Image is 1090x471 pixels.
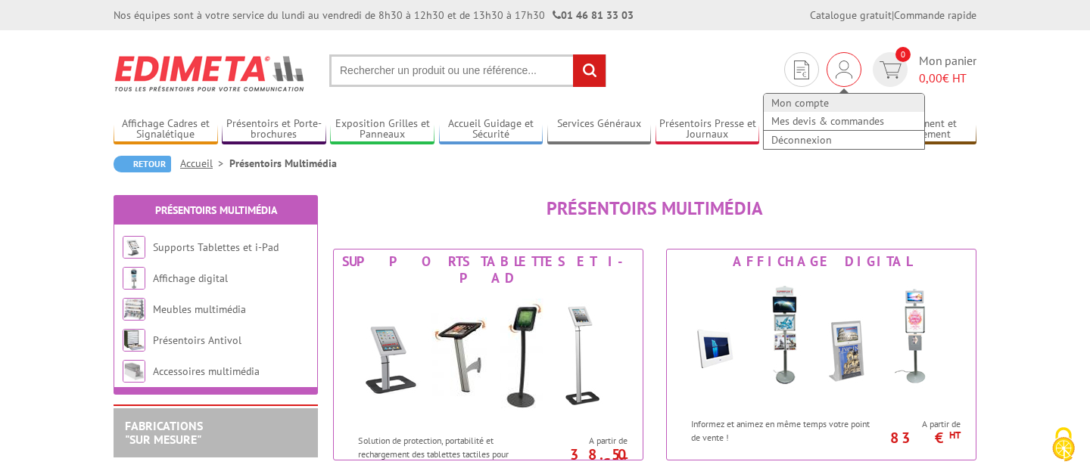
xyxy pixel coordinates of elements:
a: Retour [114,156,171,172]
span: A partir de [883,418,961,430]
div: Mon compte Mes devis & commandes Déconnexion [827,52,861,87]
span: Mon panier [919,52,976,87]
h1: Présentoirs Multimédia [333,199,976,218]
img: Affichage digital [123,267,145,290]
img: Supports Tablettes et i-Pad [123,236,145,259]
span: 0,00 [919,70,942,85]
img: devis rapide [794,60,809,79]
a: devis rapide 0 Mon panier 0,00€ HT [869,52,976,87]
p: Informez et animez en même temps votre point de vente ! [691,417,879,443]
a: Mon compte [764,94,924,112]
img: devis rapide [836,60,852,79]
img: Affichage digital [681,274,961,410]
p: 38.50 € [543,450,628,468]
p: 83 € [876,433,961,442]
a: Supports Tablettes et i-Pad Supports Tablettes et i-Pad Solution de protection, portabilité et re... [333,249,643,460]
img: Edimeta [114,45,307,101]
a: Services Généraux [547,117,652,142]
a: Exposition Grilles et Panneaux [330,117,434,142]
div: | [810,8,976,23]
div: Affichage digital [671,253,972,270]
sup: HT [949,429,961,442]
a: Présentoirs Antivol [153,333,241,347]
input: Rechercher un produit ou une référence... [329,54,606,87]
a: Affichage Cadres et Signalétique [114,117,218,142]
img: devis rapide [880,61,902,79]
a: Accessoires multimédia [153,364,260,378]
a: Déconnexion [764,131,924,149]
li: Présentoirs Multimédia [229,156,337,171]
img: Présentoirs Antivol [123,329,145,352]
span: A partir de [550,435,628,447]
img: Supports Tablettes et i-Pad [348,290,628,426]
a: Catalogue gratuit [810,8,892,22]
a: Accueil Guidage et Sécurité [439,117,543,142]
a: Affichage digital [153,271,228,285]
span: 0 [895,47,911,62]
sup: HT [616,454,628,467]
a: Présentoirs et Porte-brochures [222,117,326,142]
span: € HT [919,70,976,87]
button: Cookies (fenêtre modale) [1037,420,1090,471]
strong: 01 46 81 33 03 [553,8,634,22]
a: Mes devis & commandes [764,112,924,130]
div: Supports Tablettes et i-Pad [338,253,639,287]
a: FABRICATIONS"Sur Mesure" [125,418,203,447]
img: Accessoires multimédia [123,360,145,383]
a: Meubles multimédia [153,302,246,316]
a: Présentoirs Multimédia [155,203,277,217]
input: rechercher [573,54,606,87]
img: Meubles multimédia [123,298,145,321]
a: Affichage digital Affichage digital Informez et animez en même temps votre point de vente ! A par... [666,249,976,460]
a: Commande rapide [894,8,976,22]
a: Présentoirs Presse et Journaux [656,117,760,142]
div: Nos équipes sont à votre service du lundi au vendredi de 8h30 à 12h30 et de 13h30 à 17h30 [114,8,634,23]
a: Accueil [180,156,229,170]
a: Supports Tablettes et i-Pad [153,240,279,254]
img: Cookies (fenêtre modale) [1045,426,1082,463]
